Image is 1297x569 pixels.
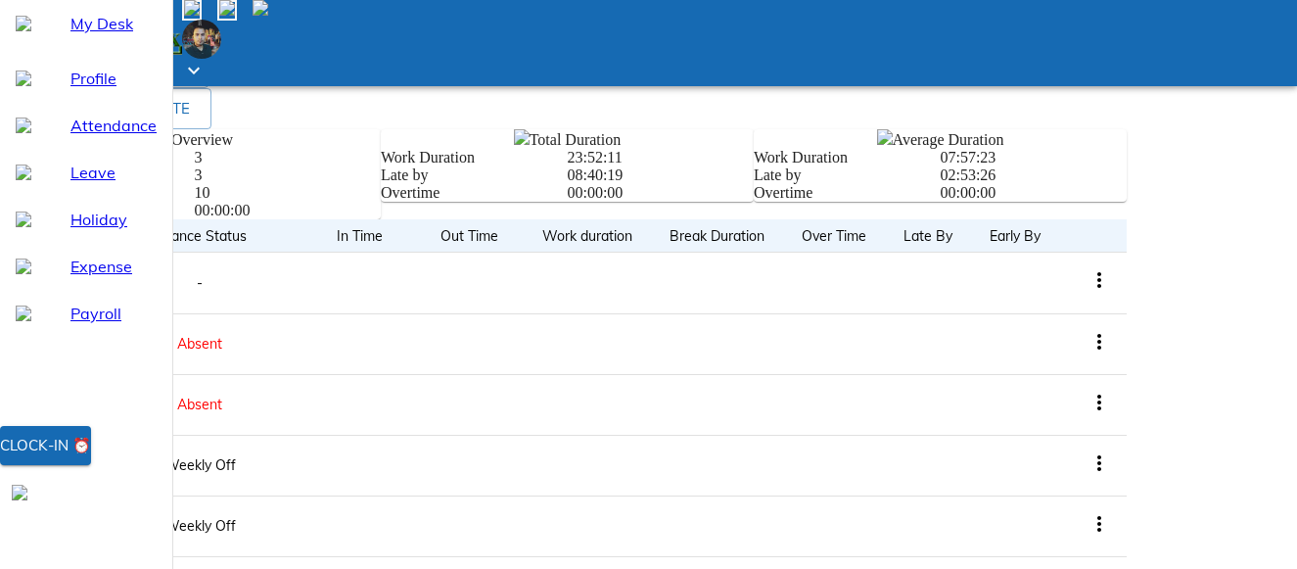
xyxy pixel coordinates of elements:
span: Late By [903,224,978,248]
div: Work Duration [754,149,940,166]
div: Overtime [754,184,940,202]
div: 00:00:00 [940,184,1126,202]
img: clock-time-16px.ef8c237e.svg [514,129,530,145]
span: Average Duration [893,131,1004,148]
span: Break Duration [670,224,790,248]
div: Late by [754,166,940,184]
td: Weekly Off [81,435,318,496]
div: 23:52:11 [567,149,753,166]
td: Absent [81,313,318,374]
span: In Time [337,224,383,248]
span: Early By [990,224,1066,248]
td: - [81,253,318,313]
div: 3 [194,149,380,166]
div: 02:53:26 [940,166,1126,184]
span: Late By [903,224,952,248]
div: Work Duration [381,149,567,166]
span: Out Time [440,224,498,248]
span: Work duration [542,224,632,248]
div: 08:40:19 [567,166,753,184]
div: 07:57:23 [940,149,1126,166]
div: 3 [194,166,380,184]
td: Absent [81,374,318,435]
span: Attendance Status [128,224,247,248]
div: 00:00:00 [194,202,380,219]
span: Overview [171,131,233,148]
span: Attendance Status [128,224,272,248]
span: Break Duration [670,224,764,248]
span: Work duration [542,224,658,248]
td: Weekly Off [81,496,318,556]
div: Overtime [381,184,567,202]
span: Over Time [802,224,892,248]
span: Out Time [440,224,524,248]
div: Late by [381,166,567,184]
span: Early By [990,224,1041,248]
div: 10 [194,184,380,202]
span: Total Duration [530,131,622,148]
span: In Time [337,224,408,248]
img: Employee [182,20,221,59]
img: clock-time-16px.ef8c237e.svg [877,129,893,145]
div: 00:00:00 [567,184,753,202]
